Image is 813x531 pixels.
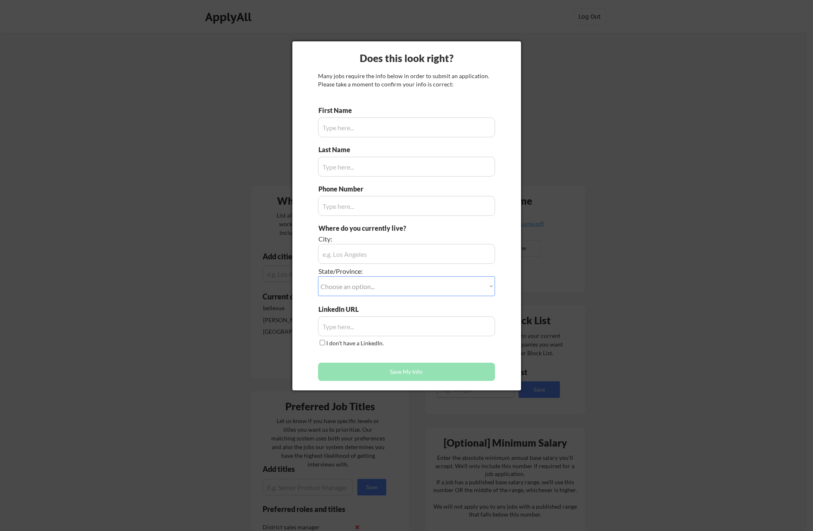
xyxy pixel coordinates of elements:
[318,184,368,194] div: Phone Number
[318,196,495,216] input: Type here...
[318,117,495,137] input: Type here...
[318,316,495,336] input: Type here...
[318,244,495,264] input: e.g. Los Angeles
[318,363,495,381] button: Save My Info
[292,51,521,65] div: Does this look right?
[318,157,495,177] input: Type here...
[318,145,359,154] div: Last Name
[326,340,384,347] label: I don't have a LinkedIn.
[318,106,359,115] div: First Name
[318,72,495,88] div: Many jobs require the info below in order to submit an application. Please take a moment to confi...
[318,267,449,276] div: State/Province:
[318,234,449,244] div: City:
[318,305,380,314] div: LinkedIn URL
[318,224,449,233] div: Where do you currently live?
